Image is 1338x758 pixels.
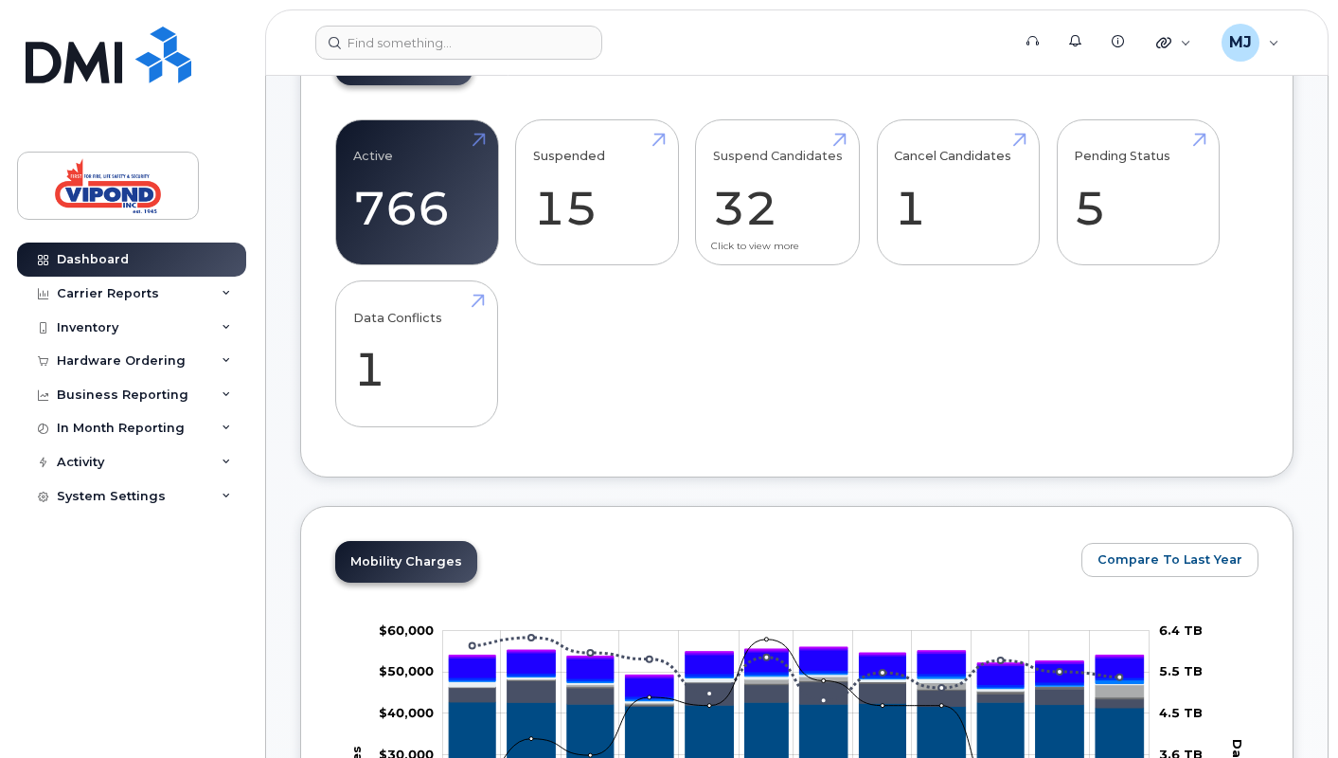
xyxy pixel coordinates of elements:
tspan: $60,000 [379,623,434,638]
a: Cancel Candidates 1 [894,130,1022,255]
tspan: $40,000 [379,705,434,720]
a: Pending Status 5 [1074,130,1202,255]
a: Mobility Charges [335,541,477,583]
a: Suspend Candidates 32 [713,130,843,255]
a: Data Conflicts 1 [353,292,481,417]
tspan: 4.5 TB [1159,705,1203,720]
g: $0 [379,623,434,638]
span: MJ [1229,31,1252,54]
g: HST [449,650,1144,696]
button: Compare To Last Year [1081,543,1258,577]
tspan: $50,000 [379,664,434,679]
span: Compare To Last Year [1097,550,1242,568]
input: Find something... [315,26,602,60]
g: $0 [379,705,434,720]
a: Suspended 15 [533,130,661,255]
tspan: 5.5 TB [1159,664,1203,679]
tspan: 6.4 TB [1159,623,1203,638]
div: Quicklinks [1143,24,1204,62]
g: $0 [379,664,434,679]
div: Mohamed Jibril [1208,24,1293,62]
a: Active 766 [353,130,481,255]
g: Roaming [449,681,1144,709]
g: Cancellation [449,677,1144,704]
